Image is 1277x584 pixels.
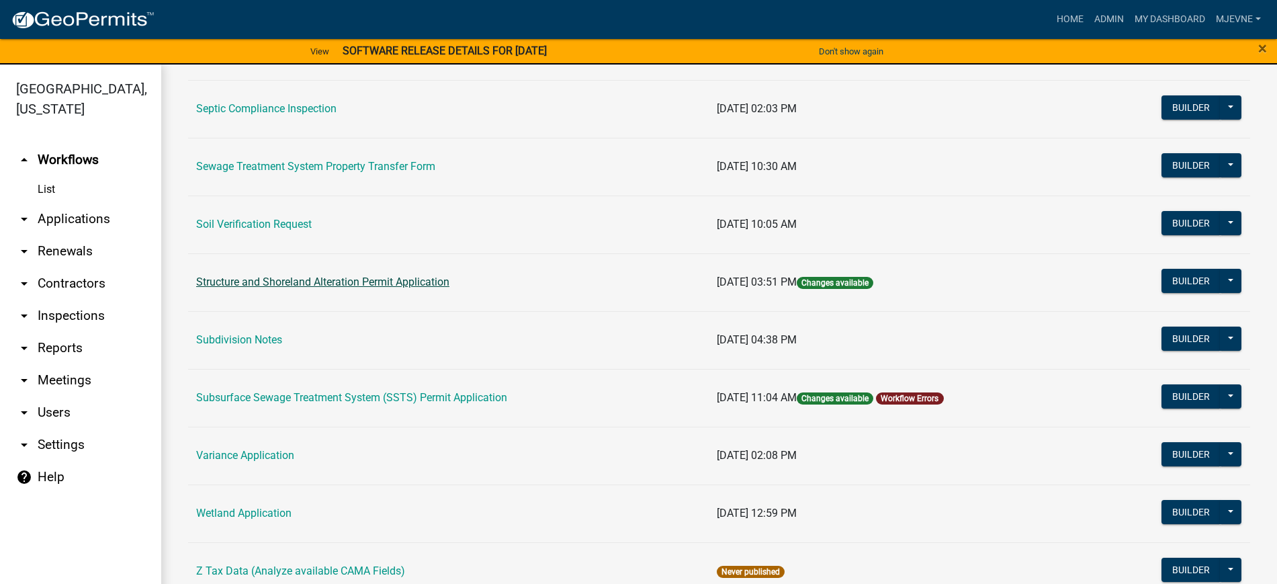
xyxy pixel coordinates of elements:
[196,507,292,519] a: Wetland Application
[16,405,32,421] i: arrow_drop_down
[1258,39,1267,58] span: ×
[196,565,405,577] a: Z Tax Data (Analyze available CAMA Fields)
[16,340,32,356] i: arrow_drop_down
[343,44,547,57] strong: SOFTWARE RELEASE DETAILS FOR [DATE]
[813,40,889,62] button: Don't show again
[1161,558,1221,582] button: Builder
[16,276,32,292] i: arrow_drop_down
[16,437,32,453] i: arrow_drop_down
[196,449,294,462] a: Variance Application
[1258,40,1267,56] button: Close
[16,308,32,324] i: arrow_drop_down
[1089,7,1129,32] a: Admin
[881,394,938,403] a: Workflow Errors
[16,469,32,485] i: help
[1161,211,1221,235] button: Builder
[1161,442,1221,466] button: Builder
[1161,384,1221,409] button: Builder
[305,40,335,62] a: View
[717,391,797,404] span: [DATE] 11:04 AM
[16,243,32,259] i: arrow_drop_down
[1161,327,1221,351] button: Builder
[797,277,873,289] span: Changes available
[717,333,797,346] span: [DATE] 04:38 PM
[717,507,797,519] span: [DATE] 12:59 PM
[16,152,32,168] i: arrow_drop_up
[717,218,797,231] span: [DATE] 10:05 AM
[196,391,507,404] a: Subsurface Sewage Treatment System (SSTS) Permit Application
[1129,7,1210,32] a: My Dashboard
[1161,153,1221,177] button: Builder
[196,276,449,288] a: Structure and Shoreland Alteration Permit Application
[196,102,337,115] a: Septic Compliance Inspection
[717,102,797,115] span: [DATE] 02:03 PM
[1161,500,1221,524] button: Builder
[1161,269,1221,293] button: Builder
[196,218,312,231] a: Soil Verification Request
[797,392,873,405] span: Changes available
[16,372,32,388] i: arrow_drop_down
[196,160,435,173] a: Sewage Treatment System Property Transfer Form
[16,211,32,227] i: arrow_drop_down
[717,276,797,288] span: [DATE] 03:51 PM
[717,566,785,578] span: Never published
[717,449,797,462] span: [DATE] 02:08 PM
[1161,95,1221,120] button: Builder
[196,333,282,346] a: Subdivision Notes
[717,160,797,173] span: [DATE] 10:30 AM
[1051,7,1089,32] a: Home
[1210,7,1266,32] a: MJevne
